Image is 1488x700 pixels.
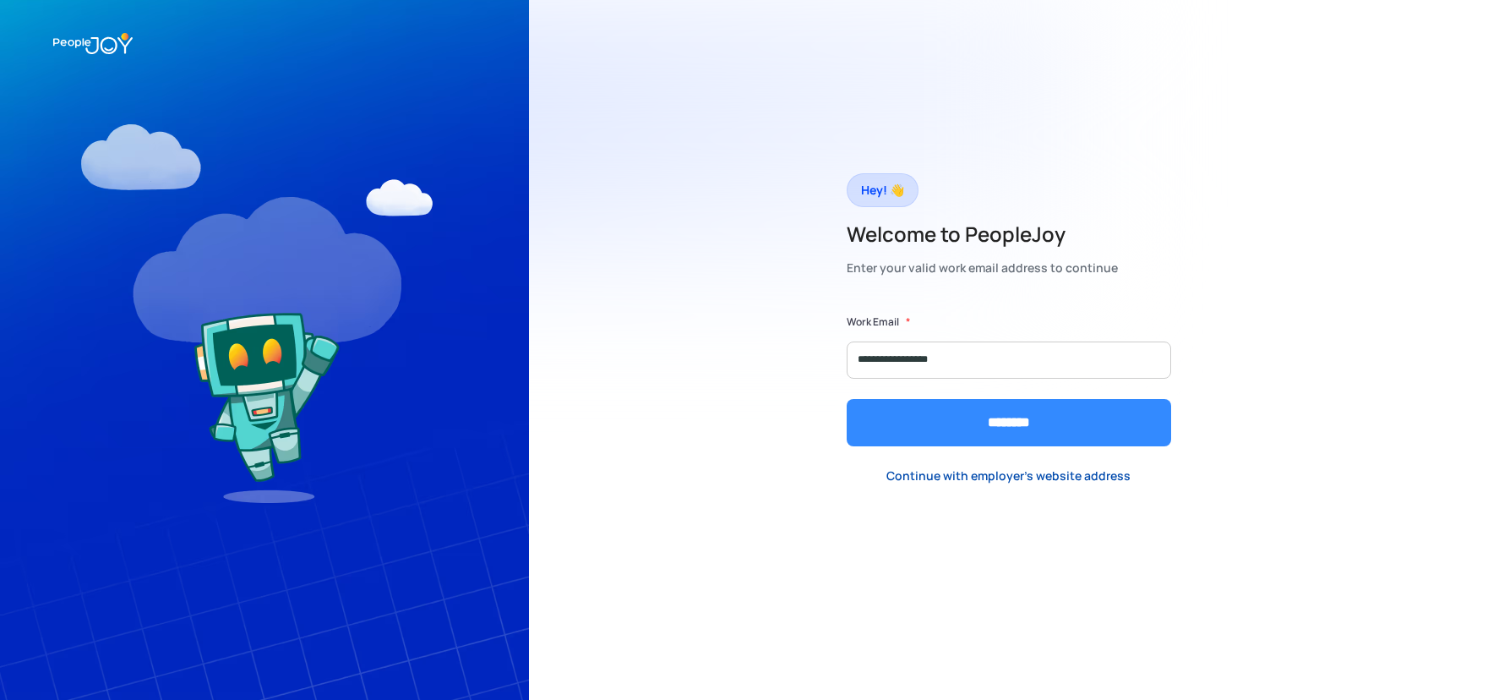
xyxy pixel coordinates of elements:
form: Form [847,314,1171,446]
div: Continue with employer's website address [886,468,1131,484]
h2: Welcome to PeopleJoy [847,221,1118,248]
label: Work Email [847,314,899,331]
a: Continue with employer's website address [873,459,1144,494]
div: Hey! 👋 [861,178,904,202]
div: Enter your valid work email address to continue [847,256,1118,280]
